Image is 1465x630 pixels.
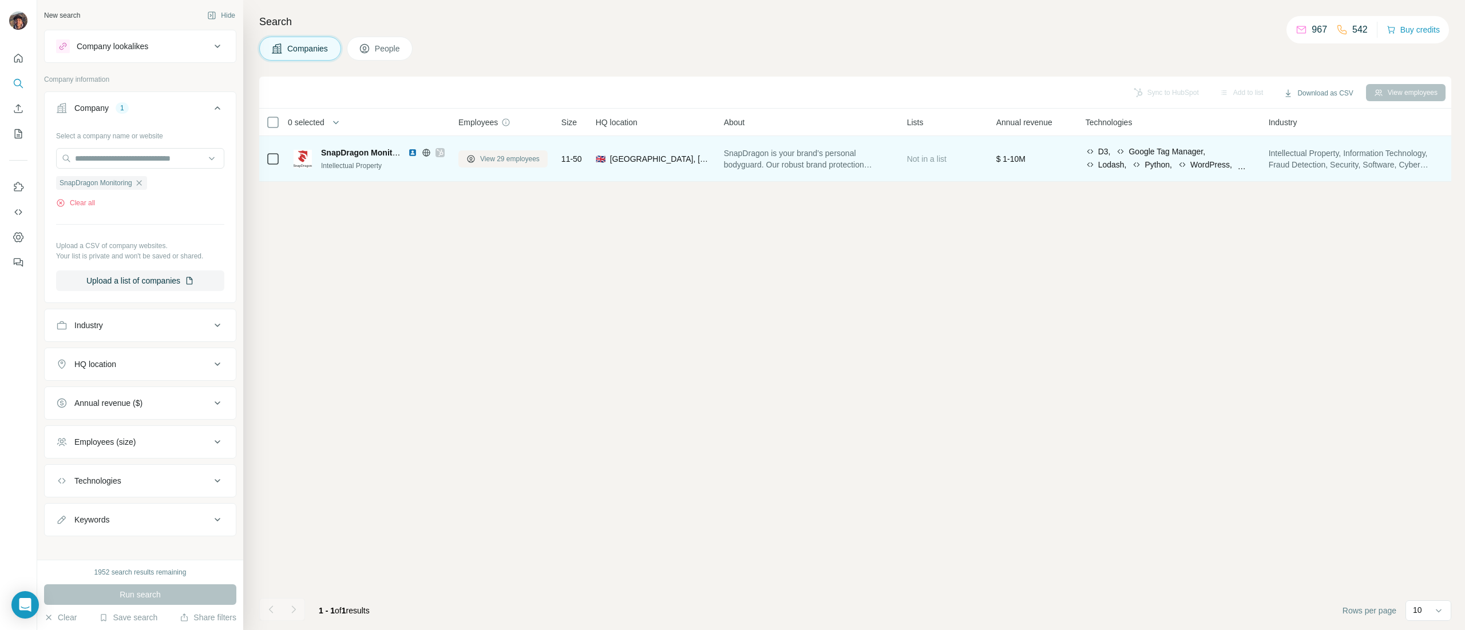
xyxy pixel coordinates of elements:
[561,153,582,165] span: 11-50
[321,148,412,157] span: SnapDragon Monitoring
[56,126,224,141] div: Select a company name or website
[9,73,27,94] button: Search
[74,320,103,331] div: Industry
[199,7,243,24] button: Hide
[1413,604,1422,616] p: 10
[1269,117,1297,128] span: Industry
[996,154,1025,164] span: $ 1-10M
[45,350,236,378] button: HQ location
[458,150,548,168] button: View 29 employees
[9,98,27,119] button: Enrich CSV
[724,117,745,128] span: About
[319,606,370,615] span: results
[288,117,324,128] span: 0 selected
[45,94,236,126] button: Company1
[408,148,417,157] img: LinkedIn logo
[321,161,445,171] div: Intellectual Property
[74,475,121,487] div: Technologies
[724,147,893,170] span: SnapDragon is your brand’s personal bodyguard. Our robust brand protection services safeguard you...
[1098,146,1111,157] span: D3,
[1269,147,1438,170] span: Intellectual Property, Information Technology, Fraud Detection, Security, Software, Cyber Security
[907,117,924,128] span: Lists
[45,506,236,533] button: Keywords
[44,10,80,21] div: New search
[9,123,27,144] button: My lists
[287,43,329,54] span: Companies
[335,606,342,615] span: of
[56,251,224,261] p: Your list is private and won't be saved or shared.
[44,612,77,623] button: Clear
[45,467,236,495] button: Technologies
[74,358,116,370] div: HQ location
[180,612,236,623] button: Share filters
[1276,85,1361,102] button: Download as CSV
[1145,159,1171,170] span: Python,
[1352,23,1368,37] p: 542
[1387,22,1440,38] button: Buy credits
[9,11,27,30] img: Avatar
[1098,159,1127,170] span: Lodash,
[9,227,27,248] button: Dashboard
[1129,146,1205,157] span: Google Tag Manager,
[9,177,27,197] button: Use Surfe on LinkedIn
[74,397,142,409] div: Annual revenue ($)
[45,389,236,417] button: Annual revenue ($)
[610,153,710,165] span: [GEOGRAPHIC_DATA], [GEOGRAPHIC_DATA], [GEOGRAPHIC_DATA]
[1190,159,1232,170] span: WordPress,
[458,117,498,128] span: Employees
[9,252,27,273] button: Feedback
[9,202,27,222] button: Use Surfe API
[9,48,27,69] button: Quick start
[1086,117,1133,128] span: Technologies
[596,153,605,165] span: 🇬🇧
[45,312,236,339] button: Industry
[596,117,638,128] span: HQ location
[44,74,236,85] p: Company information
[74,436,136,448] div: Employees (size)
[319,606,335,615] span: 1 - 1
[99,612,157,623] button: Save search
[294,150,312,168] img: Logo of SnapDragon Monitoring
[45,428,236,456] button: Employees (size)
[480,154,540,164] span: View 29 employees
[77,41,148,52] div: Company lookalikes
[56,198,95,208] button: Clear all
[11,591,39,619] div: Open Intercom Messenger
[259,14,1451,30] h4: Search
[1343,605,1396,616] span: Rows per page
[116,103,129,113] div: 1
[60,178,132,188] span: SnapDragon Monitoring
[342,606,346,615] span: 1
[74,514,109,525] div: Keywords
[74,102,109,114] div: Company
[45,33,236,60] button: Company lookalikes
[996,117,1052,128] span: Annual revenue
[1312,23,1327,37] p: 967
[375,43,401,54] span: People
[56,241,224,251] p: Upload a CSV of company websites.
[56,270,224,291] button: Upload a list of companies
[907,154,947,164] span: Not in a list
[94,567,187,577] div: 1952 search results remaining
[561,117,577,128] span: Size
